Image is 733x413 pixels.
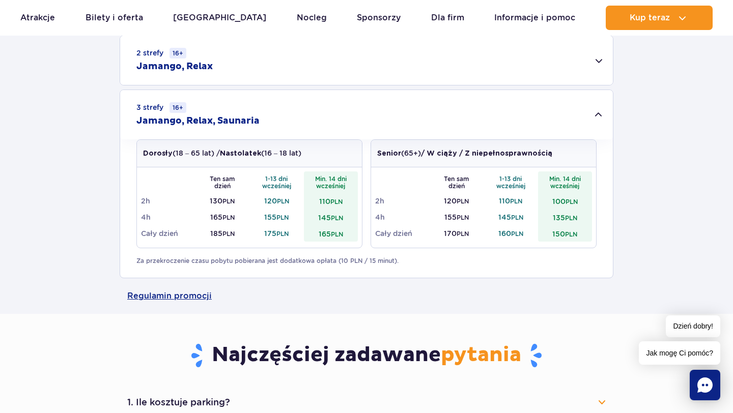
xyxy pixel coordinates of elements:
[170,102,186,113] small: 16+
[690,370,720,400] div: Chat
[249,193,304,209] td: 120
[538,193,593,209] td: 100
[195,209,250,225] td: 165
[127,278,606,314] a: Regulamin promocji
[249,209,304,225] td: 155
[222,214,235,221] small: PLN
[330,198,343,205] small: PLN
[484,209,538,225] td: 145
[538,171,593,193] th: Min. 14 dni wcześniej
[141,193,195,209] td: 2h
[430,209,484,225] td: 155
[565,230,577,238] small: PLN
[304,193,358,209] td: 110
[249,171,304,193] th: 1-13 dni wcześniej
[136,61,213,73] h2: Jamango, Relax
[606,6,713,30] button: Kup teraz
[630,13,670,22] span: Kup teraz
[195,171,250,193] th: Ten sam dzień
[86,6,143,30] a: Bilety i oferta
[195,193,250,209] td: 130
[431,6,464,30] a: Dla firm
[141,209,195,225] td: 4h
[377,148,552,159] p: (65+)
[304,171,358,193] th: Min. 14 dni wcześniej
[538,225,593,242] td: 150
[494,6,575,30] a: Informacje i pomoc
[195,225,250,242] td: 185
[511,214,523,221] small: PLN
[331,230,343,238] small: PLN
[220,150,261,157] strong: Nastolatek
[136,102,186,113] small: 3 strefy
[639,341,720,365] span: Jak mogę Ci pomóc?
[222,230,235,238] small: PLN
[430,171,484,193] th: Ten sam dzień
[457,230,469,238] small: PLN
[565,214,577,222] small: PLN
[441,342,521,368] span: pytania
[143,148,301,159] p: (18 – 65 lat) / (16 – 18 lat)
[173,6,266,30] a: [GEOGRAPHIC_DATA]
[136,115,260,127] h2: Jamango, Relax, Saunaria
[666,315,720,337] span: Dzień dobry!
[143,150,173,157] strong: Dorosły
[375,193,430,209] td: 2h
[538,209,593,225] td: 135
[20,6,55,30] a: Atrakcje
[331,214,343,222] small: PLN
[141,225,195,242] td: Cały dzień
[421,150,552,157] strong: / W ciąży / Z niepełnosprawnością
[222,197,235,205] small: PLN
[510,197,522,205] small: PLN
[136,48,186,58] small: 2 strefy
[484,225,538,242] td: 160
[484,171,538,193] th: 1-13 dni wcześniej
[136,256,597,265] p: Za przekroczenie czasu pobytu pobierana jest dodatkowa opłata (10 PLN / 15 minut).
[170,48,186,58] small: 16+
[430,225,484,242] td: 170
[127,342,606,369] h3: Najczęściej zadawane
[276,230,289,238] small: PLN
[357,6,401,30] a: Sponsorzy
[304,225,358,242] td: 165
[375,225,430,242] td: Cały dzień
[276,214,289,221] small: PLN
[297,6,327,30] a: Nocleg
[377,150,401,157] strong: Senior
[304,209,358,225] td: 145
[566,198,578,205] small: PLN
[511,230,523,238] small: PLN
[457,214,469,221] small: PLN
[277,197,289,205] small: PLN
[249,225,304,242] td: 175
[484,193,538,209] td: 110
[430,193,484,209] td: 120
[457,197,469,205] small: PLN
[375,209,430,225] td: 4h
